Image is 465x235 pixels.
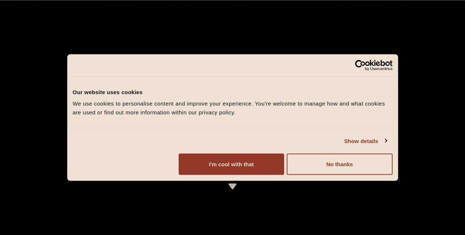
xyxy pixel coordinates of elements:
a: Show details [344,136,387,145]
button: I'm cool with that [179,154,284,175]
img: icon-dropdown-cream.svg [228,184,237,189]
div: We use cookies to personalise content and improve your experience. You're welcome to manage how a... [73,99,393,117]
button: No thanks [287,154,392,175]
a: Usercentrics Cookiebot - opens in a new window [328,60,393,71]
div: Our website uses cookies [73,88,393,96]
